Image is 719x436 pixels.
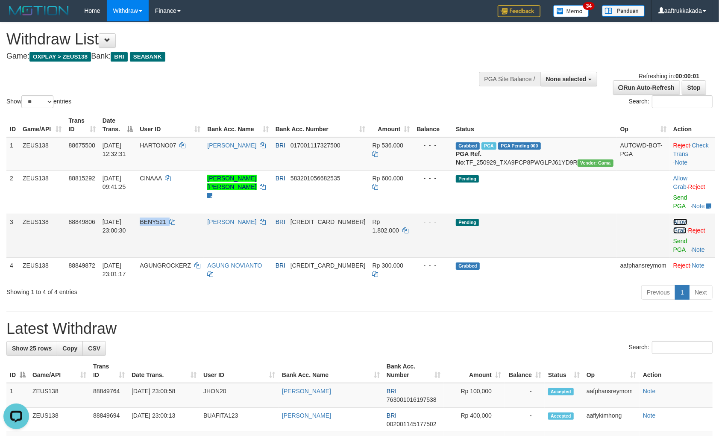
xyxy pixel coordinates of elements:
span: Refreshing in: [639,73,699,80]
th: Status: activate to sort column ascending [545,359,583,383]
td: ZEUS138 [19,137,65,171]
span: CSV [88,345,100,352]
td: 3 [6,214,19,257]
img: panduan.png [602,5,645,17]
th: Date Trans.: activate to sort column ascending [128,359,200,383]
th: Action [670,113,715,137]
h1: Latest Withdraw [6,320,713,337]
td: 1 [6,383,29,408]
a: Stop [682,80,706,95]
span: BRI [276,262,285,269]
span: Copy 763001016197538 to clipboard [387,396,437,403]
span: Pending [456,175,479,183]
a: 1 [675,285,690,300]
td: aaflykimhong [583,408,640,432]
a: Allow Grab [673,218,687,234]
span: Rp 536.000 [373,142,403,149]
b: PGA Ref. No: [456,150,481,166]
th: Action [640,359,713,383]
span: PGA Pending [498,142,541,150]
img: Feedback.jpg [498,5,540,17]
a: Send PGA [673,194,687,209]
td: TF_250929_TXA9PCP8PWGLPJ61YD9R [452,137,617,171]
td: · · [670,137,715,171]
td: [DATE] 23:00:13 [128,408,200,432]
a: [PERSON_NAME] [282,412,331,419]
th: Status [452,113,617,137]
td: ZEUS138 [19,170,65,214]
a: AGUNG NOVIANTO [207,262,262,269]
td: · [670,170,715,214]
a: [PERSON_NAME] [207,218,256,225]
th: Op: activate to sort column ascending [583,359,640,383]
span: BRI [111,52,127,62]
td: · [670,214,715,257]
span: Show 25 rows [12,345,52,352]
h1: Withdraw List [6,31,471,48]
a: Reject [688,183,705,190]
span: BRI [276,175,285,182]
span: Copy [62,345,77,352]
th: Balance [413,113,452,137]
span: Copy 629401015935530 to clipboard [291,262,366,269]
th: Trans ID: activate to sort column ascending [90,359,128,383]
th: Balance: activate to sort column ascending [505,359,545,383]
div: - - - [417,141,449,150]
span: Copy 180601004354509 to clipboard [291,218,366,225]
span: BRI [387,388,396,395]
span: None selected [546,76,587,82]
span: Copy 017001117327500 to clipboard [291,142,340,149]
a: Previous [641,285,675,300]
a: Next [689,285,713,300]
a: Note [692,203,705,209]
span: Rp 1.802.000 [373,218,399,234]
a: Allow Grab [673,175,687,190]
th: Trans ID: activate to sort column ascending [65,113,99,137]
span: OXPLAY > ZEUS138 [29,52,91,62]
td: ZEUS138 [19,257,65,282]
a: Reject [688,227,705,234]
div: - - - [417,261,449,270]
span: Grabbed [456,142,480,150]
td: aafphansreymom [583,383,640,408]
a: Show 25 rows [6,341,57,356]
td: AUTOWD-BOT-PGA [617,137,670,171]
span: BRI [276,218,285,225]
label: Show entries [6,95,71,108]
span: Accepted [548,388,574,395]
td: · [670,257,715,282]
span: CINAAA [140,175,161,182]
div: Showing 1 to 4 of 4 entries [6,284,293,296]
td: Rp 100,000 [444,383,505,408]
td: ZEUS138 [19,214,65,257]
th: Game/API: activate to sort column ascending [19,113,65,137]
a: Reject [673,262,690,269]
a: [PERSON_NAME] [PERSON_NAME] [207,175,256,190]
span: SEABANK [130,52,165,62]
a: Reject [673,142,690,149]
a: Send PGA [673,238,687,253]
span: 88675500 [68,142,95,149]
a: [PERSON_NAME] [282,388,331,395]
h4: Game: Bank: [6,52,471,61]
th: Date Trans.: activate to sort column descending [99,113,137,137]
a: Note [675,159,688,166]
span: 88849872 [68,262,95,269]
span: 88849806 [68,218,95,225]
a: Check Trans [673,142,709,157]
span: [DATE] 12:32:31 [103,142,126,157]
td: ZEUS138 [29,383,90,408]
span: [DATE] 23:00:30 [103,218,126,234]
th: Amount: activate to sort column ascending [444,359,505,383]
select: Showentries [21,95,53,108]
span: Rp 600.000 [373,175,403,182]
span: AGUNGROCKERZ [140,262,191,269]
span: 88815292 [68,175,95,182]
td: 1 [6,137,19,171]
span: [DATE] 23:01:17 [103,262,126,277]
span: Marked by aaftrukkakada [481,142,496,150]
th: User ID: activate to sort column ascending [200,359,279,383]
th: Amount: activate to sort column ascending [369,113,414,137]
label: Search: [629,95,713,108]
td: - [505,408,545,432]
